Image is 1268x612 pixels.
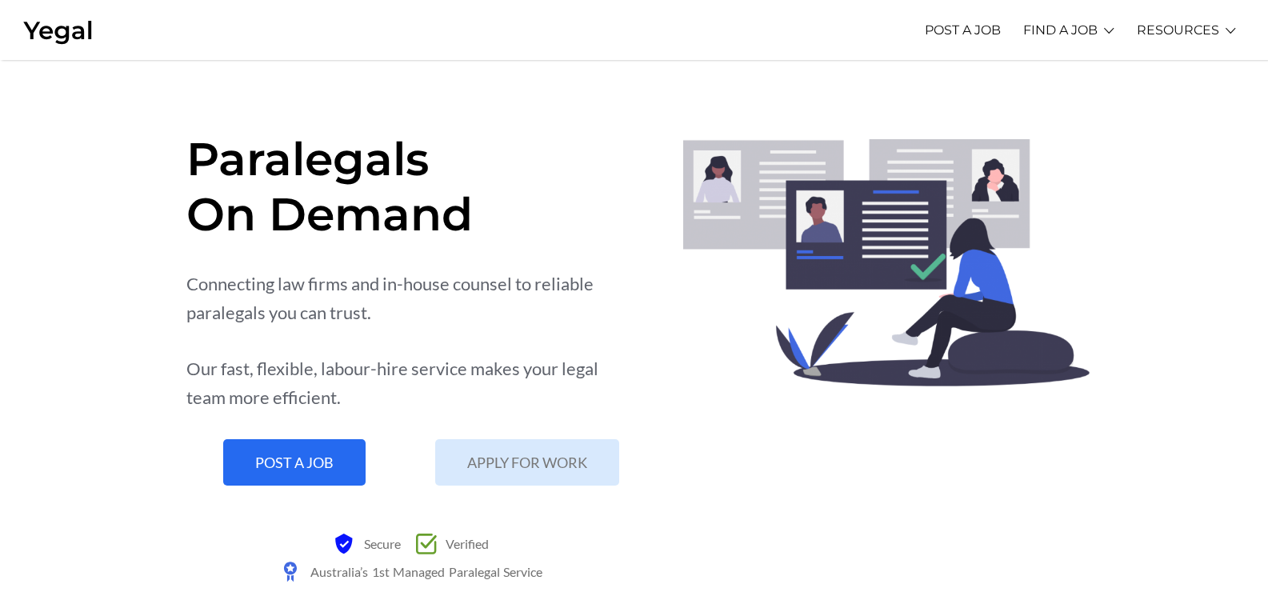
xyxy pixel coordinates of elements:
[360,530,401,558] span: Secure
[925,8,1001,52] a: POST A JOB
[1137,8,1219,52] a: RESOURCES
[186,131,635,242] h1: Paralegals On Demand
[306,558,542,586] span: Australia’s 1st Managed Paralegal Service
[435,439,619,486] a: APPLY FOR WORK
[467,455,587,470] span: APPLY FOR WORK
[442,530,489,558] span: Verified
[186,270,635,327] div: Connecting law firms and in-house counsel to reliable paralegals you can trust.
[223,439,366,486] a: POST A JOB
[255,455,334,470] span: POST A JOB
[186,354,635,412] div: Our fast, flexible, labour-hire service makes your legal team more efficient.
[1023,8,1098,52] a: FIND A JOB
